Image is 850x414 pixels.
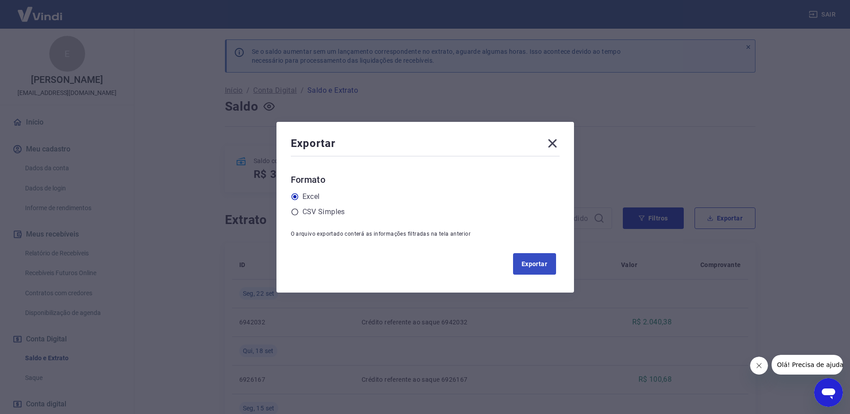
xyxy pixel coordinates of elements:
[772,355,843,375] iframe: Mensagem da empresa
[513,253,556,275] button: Exportar
[814,378,843,407] iframe: Botão para abrir a janela de mensagens
[5,6,75,13] span: Olá! Precisa de ajuda?
[750,357,768,375] iframe: Fechar mensagem
[291,231,471,237] span: O arquivo exportado conterá as informações filtradas na tela anterior
[291,172,560,187] h6: Formato
[291,136,560,154] div: Exportar
[302,191,320,202] label: Excel
[302,207,345,217] label: CSV Simples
